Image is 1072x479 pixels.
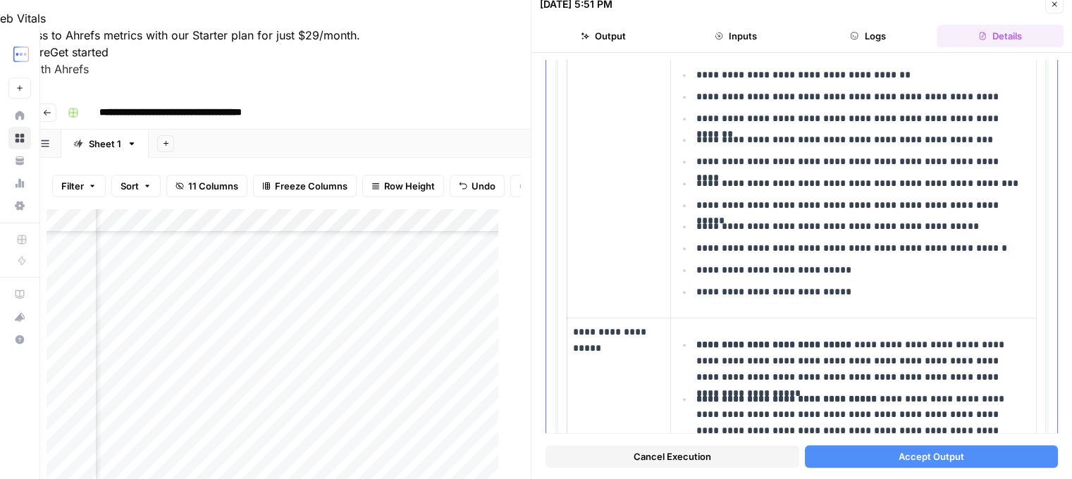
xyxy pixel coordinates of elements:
button: Cancel Execution [546,445,799,468]
button: Freeze Columns [253,175,357,197]
a: Browse [8,127,31,149]
div: Sheet 1 [89,137,121,151]
div: What's new? [9,306,30,328]
span: Row Height [384,179,435,193]
span: Sort [121,179,139,193]
button: Output [540,25,667,47]
button: Accept Output [805,445,1059,468]
span: Freeze Columns [275,179,347,193]
button: Row Height [362,175,444,197]
button: Help + Support [8,328,31,351]
button: What's new? [8,306,31,328]
button: Logs [805,25,932,47]
button: Get started [50,44,109,61]
a: Home [8,104,31,127]
button: 11 Columns [166,175,247,197]
a: Sheet 1 [61,130,149,158]
span: Accept Output [899,449,964,464]
button: Details [937,25,1064,47]
button: Filter [52,175,106,197]
a: AirOps Academy [8,283,31,306]
span: 11 Columns [188,179,238,193]
button: Undo [450,175,505,197]
a: Usage [8,172,31,194]
span: Filter [61,179,84,193]
button: Sort [111,175,161,197]
button: Inputs [672,25,799,47]
span: Cancel Execution [634,449,711,464]
span: Undo [472,179,495,193]
a: Settings [8,194,31,217]
a: Your Data [8,149,31,172]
